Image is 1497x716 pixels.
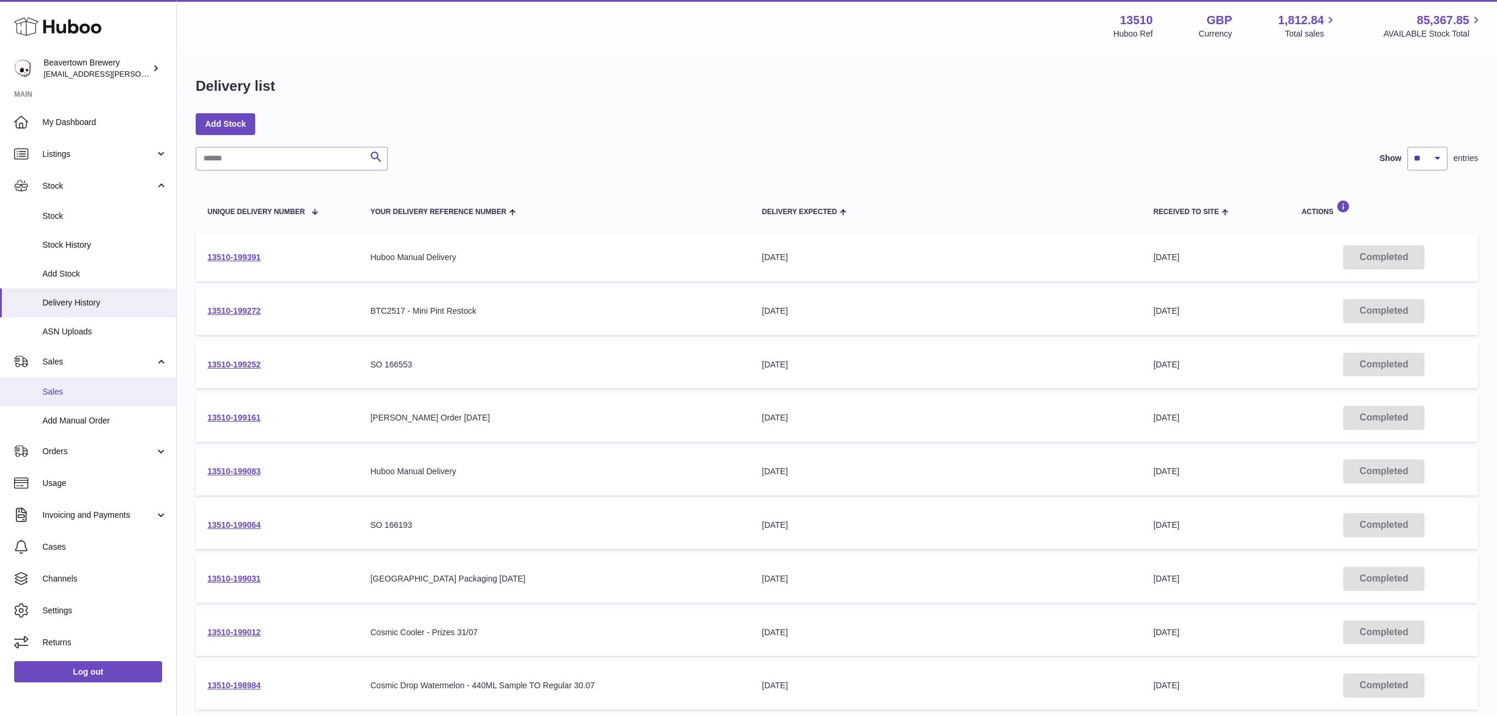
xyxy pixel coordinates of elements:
div: [DATE] [762,573,1130,584]
span: Usage [42,478,167,489]
a: Add Stock [196,113,255,134]
div: [DATE] [762,252,1130,263]
span: ASN Uploads [42,326,167,337]
span: Add Stock [42,268,167,280]
span: [DATE] [1153,681,1179,690]
label: Show [1380,153,1402,164]
span: [DATE] [1153,520,1179,530]
span: Invoicing and Payments [42,510,155,521]
span: Listings [42,149,155,160]
div: [DATE] [762,306,1130,317]
a: 13510-199161 [207,413,261,422]
div: [DATE] [762,412,1130,423]
span: [DATE] [1153,628,1179,637]
div: SO 166193 [370,520,738,531]
strong: GBP [1206,12,1232,28]
a: 13510-199064 [207,520,261,530]
a: 13510-199272 [207,306,261,316]
span: [EMAIL_ADDRESS][PERSON_NAME][DOMAIN_NAME] [44,69,236,78]
a: Log out [14,661,162,682]
span: Delivery History [42,297,167,308]
span: Returns [42,637,167,648]
div: Huboo Ref [1113,28,1153,40]
div: [DATE] [762,520,1130,531]
div: Cosmic Cooler - Prizes 31/07 [370,627,738,638]
span: Add Manual Order [42,415,167,426]
a: 85,367.85 AVAILABLE Stock Total [1383,12,1483,40]
span: [DATE] [1153,306,1179,316]
img: kit.lowe@beavertownbrewery.co.uk [14,60,32,77]
div: [GEOGRAPHIC_DATA] Packaging [DATE] [370,573,738,584]
a: 13510-199012 [207,628,261,637]
span: 1,812.84 [1278,12,1324,28]
div: [DATE] [762,359,1130,370]
span: Your Delivery Reference Number [370,208,506,216]
strong: 13510 [1120,12,1153,28]
div: Huboo Manual Delivery [370,252,738,263]
span: [DATE] [1153,467,1179,476]
span: Orders [42,446,155,457]
span: Unique Delivery Number [207,208,305,216]
span: Sales [42,356,155,367]
div: [DATE] [762,680,1130,691]
h1: Delivery list [196,77,275,96]
span: My Dashboard [42,117,167,128]
span: Channels [42,573,167,584]
span: [DATE] [1153,360,1179,369]
a: 13510-199031 [207,574,261,583]
a: 13510-199083 [207,467,261,476]
span: Sales [42,386,167,398]
div: BTC2517 - Mini Pint Restock [370,306,738,317]
span: Cases [42,541,167,553]
div: Beavertown Brewery [44,57,150,80]
a: 13510-199391 [207,252,261,262]
span: [DATE] [1153,413,1179,422]
a: 1,812.84 Total sales [1278,12,1338,40]
a: 13510-199252 [207,360,261,369]
span: [DATE] [1153,574,1179,583]
span: Total sales [1285,28,1337,40]
span: entries [1453,153,1478,164]
div: Currency [1199,28,1232,40]
a: 13510-198984 [207,681,261,690]
span: Stock [42,180,155,192]
div: [DATE] [762,466,1130,477]
span: [DATE] [1153,252,1179,262]
span: Stock History [42,239,167,251]
div: [DATE] [762,627,1130,638]
div: Huboo Manual Delivery [370,466,738,477]
span: Stock [42,211,167,222]
span: Received to Site [1153,208,1219,216]
div: Cosmic Drop Watermelon - 440ML Sample TO Regular 30.07 [370,680,738,691]
div: Actions [1301,200,1466,216]
span: Settings [42,605,167,616]
span: Delivery Expected [762,208,837,216]
span: 85,367.85 [1417,12,1469,28]
div: [PERSON_NAME] Order [DATE] [370,412,738,423]
div: SO 166553 [370,359,738,370]
span: AVAILABLE Stock Total [1383,28,1483,40]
